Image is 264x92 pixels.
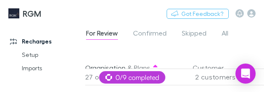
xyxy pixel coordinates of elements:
button: Plans [134,59,150,76]
span: All [222,29,228,40]
img: RGM's Logo [8,8,19,18]
span: Confirmed [133,29,167,40]
button: Got Feedback? [167,9,229,19]
div: 27 organisations [85,69,186,85]
span: Skipped [182,29,206,40]
div: & [85,59,183,76]
button: Customer [193,59,234,76]
a: RGM [3,3,47,23]
h3: RGM [23,8,42,18]
a: Setup [13,48,90,61]
div: Open Intercom Messenger [235,64,256,84]
a: Recharges [2,35,90,48]
a: Charges [13,75,90,88]
span: For Review [86,29,118,40]
button: Organisation [85,59,125,76]
a: Imports [13,61,90,75]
